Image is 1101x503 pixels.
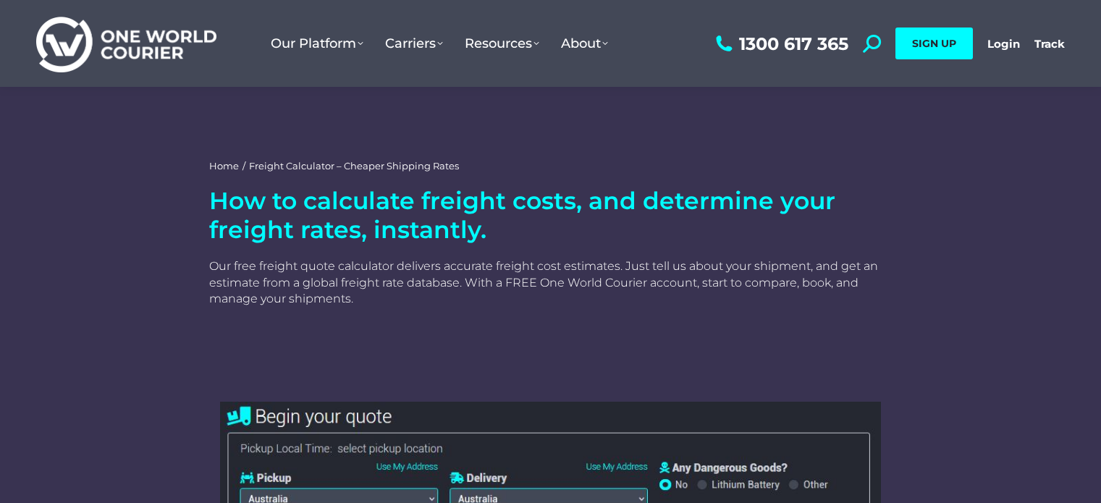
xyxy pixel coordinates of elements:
[550,21,619,66] a: About
[712,35,848,53] a: 1300 617 365
[465,35,539,51] span: Resources
[36,14,216,73] img: One World Courier
[209,159,239,172] a: Home
[249,159,459,172] span: Freight Calculator – Cheaper Shipping Rates
[987,37,1020,51] a: Login
[209,160,239,172] span: Home
[385,35,443,51] span: Carriers
[209,258,891,307] p: Our free freight quote calculator delivers accurate freight cost estimates. Just tell us about yo...
[271,35,363,51] span: Our Platform
[209,187,891,244] h2: How to calculate freight costs, and determine your freight rates, instantly.
[260,21,374,66] a: Our Platform
[912,37,956,50] span: SIGN UP
[454,21,550,66] a: Resources
[1034,37,1065,51] a: Track
[561,35,608,51] span: About
[895,28,973,59] a: SIGN UP
[374,21,454,66] a: Carriers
